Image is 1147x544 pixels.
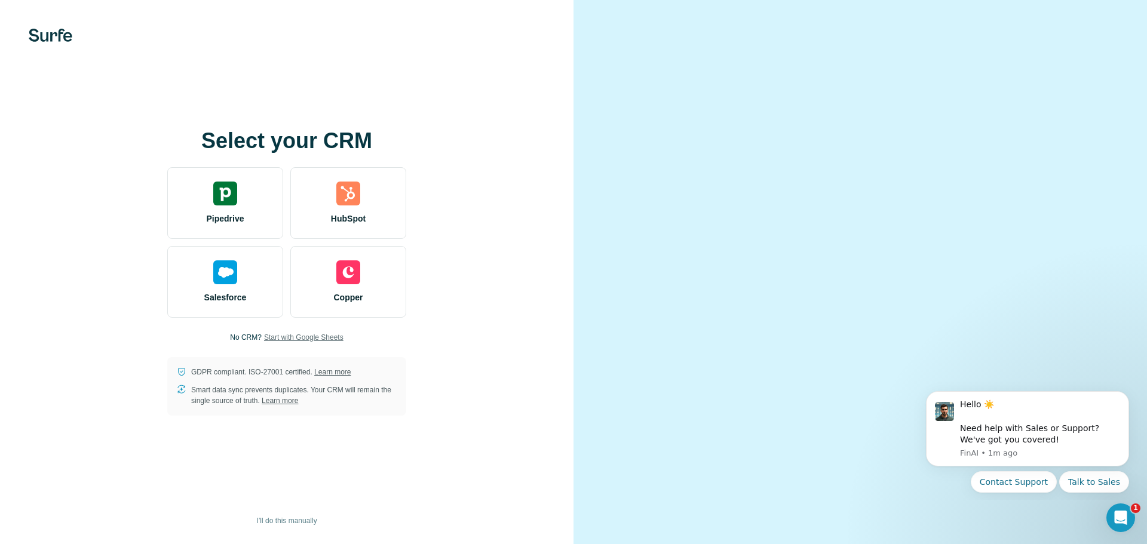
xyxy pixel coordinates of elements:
[336,182,360,205] img: hubspot's logo
[230,332,262,343] p: No CRM?
[314,368,351,376] a: Learn more
[256,515,317,526] span: I’ll do this manually
[213,260,237,284] img: salesforce's logo
[264,332,344,343] button: Start with Google Sheets
[191,367,351,377] p: GDPR compliant. ISO-27001 certified.
[206,213,244,225] span: Pipedrive
[334,291,363,303] span: Copper
[167,129,406,153] h1: Select your CRM
[191,385,397,406] p: Smart data sync prevents duplicates. Your CRM will remain the single source of truth.
[213,182,237,205] img: pipedrive's logo
[29,29,72,42] img: Surfe's logo
[204,291,247,303] span: Salesforce
[331,213,366,225] span: HubSpot
[262,397,298,405] a: Learn more
[1131,503,1140,513] span: 1
[908,380,1147,500] iframe: Intercom notifications message
[336,260,360,284] img: copper's logo
[1106,503,1135,532] iframe: Intercom live chat
[248,512,325,530] button: I’ll do this manually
